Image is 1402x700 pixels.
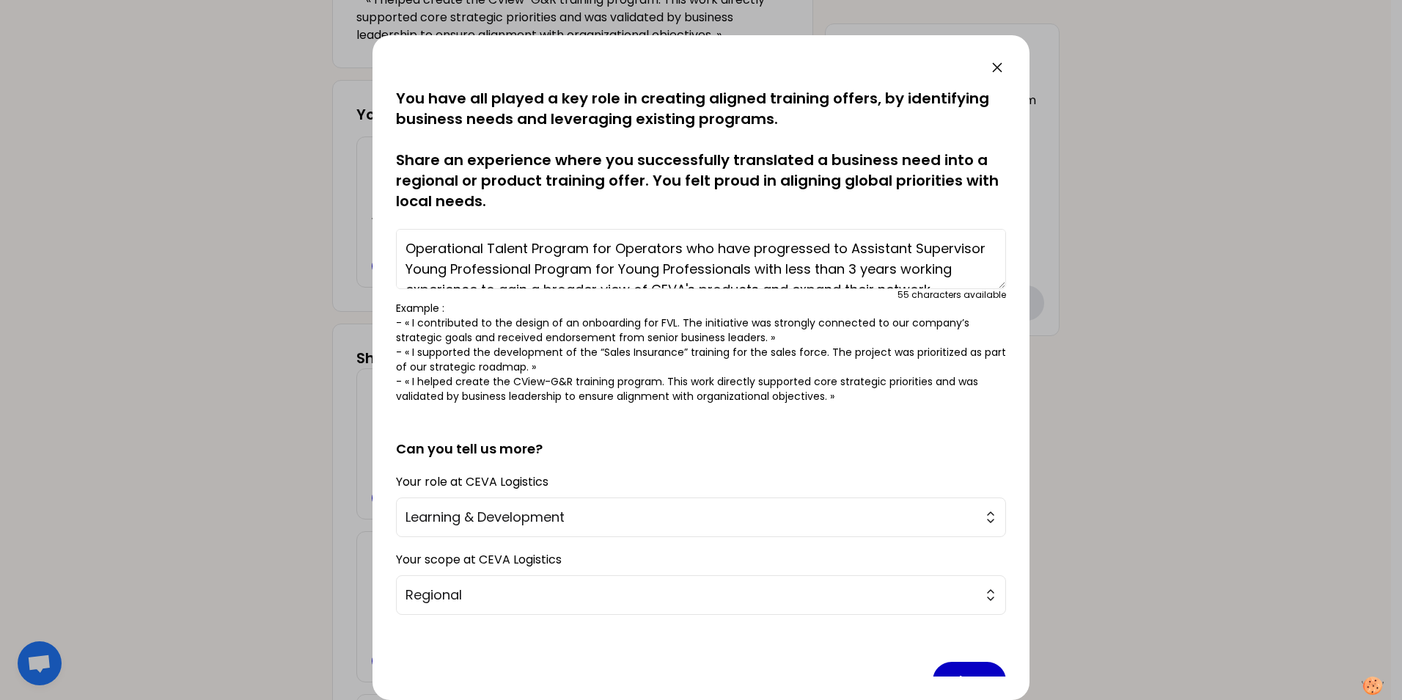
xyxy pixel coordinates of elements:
span: Regional [405,585,976,605]
label: Your scope at CEVA Logistics [396,551,562,568]
span: Learning & Development [405,507,976,528]
button: Learning & Development [396,497,1006,537]
h2: Can you tell us more? [396,415,1006,459]
button: Regional [396,575,1006,615]
textarea: Operational Talent Program for Operators who have progressed to Assistant Supervisor Young Profes... [396,229,1006,289]
button: Share [933,662,1006,700]
p: You have all played a key role in creating aligned training offers, by identifying business needs... [396,88,1006,211]
p: Example : - « I contributed to the design of an onboarding for FVL. The initiative was strongly c... [396,301,1006,404]
div: 55 characters available [898,289,1006,301]
label: Your role at CEVA Logistics [396,473,548,490]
